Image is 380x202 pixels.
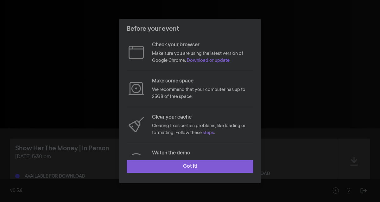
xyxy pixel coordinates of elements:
[152,86,253,101] p: We recommend that your computer has up to 25GB of free space.
[127,160,253,173] button: Got it!
[203,131,214,135] a: steps
[152,50,253,64] p: Make sure you are using the latest version of Google Chrome.
[187,58,230,63] a: Download or update
[152,114,253,121] p: Clear your cache
[119,19,261,39] header: Before your event
[152,149,253,157] p: Watch the demo
[152,77,253,85] p: Make some space
[152,41,253,49] p: Check your browser
[152,122,253,137] p: Clearing fixes certain problems, like loading or formatting. Follow these .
